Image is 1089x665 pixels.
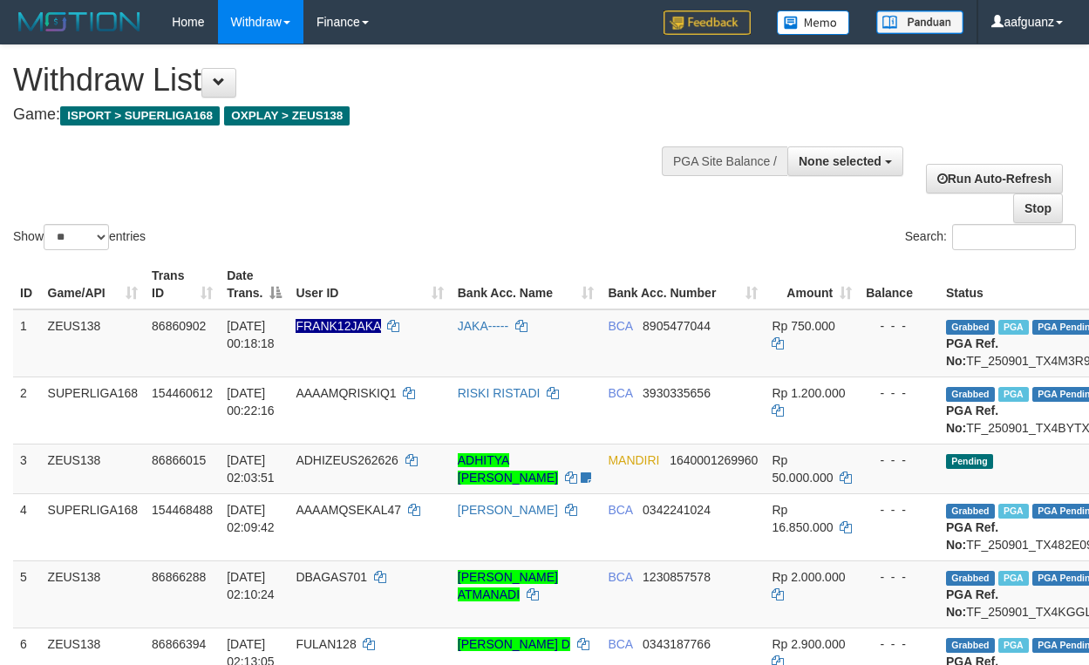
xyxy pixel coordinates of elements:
div: - - - [866,451,932,469]
td: 2 [13,377,41,444]
td: ZEUS138 [41,309,146,377]
th: Trans ID: activate to sort column ascending [145,260,220,309]
th: Date Trans.: activate to sort column descending [220,260,289,309]
span: 86866394 [152,637,206,651]
h1: Withdraw List [13,63,709,98]
span: Copy 1640001269960 to clipboard [670,453,758,467]
span: None selected [799,154,881,168]
a: [PERSON_NAME] D [458,637,570,651]
img: Feedback.jpg [664,10,751,35]
span: Rp 1.200.000 [772,386,845,400]
td: 5 [13,560,41,628]
a: ADHITYA [PERSON_NAME] [458,453,558,485]
td: 4 [13,493,41,560]
td: SUPERLIGA168 [41,493,146,560]
th: Amount: activate to sort column ascending [765,260,859,309]
th: Game/API: activate to sort column ascending [41,260,146,309]
b: PGA Ref. No: [946,520,998,552]
span: ADHIZEUS262626 [296,453,398,467]
span: OXPLAY > ZEUS138 [224,106,350,126]
span: [DATE] 00:18:18 [227,319,275,350]
span: BCA [608,637,632,651]
span: BCA [608,319,632,333]
span: Copy 0343187766 to clipboard [643,637,711,651]
span: Grabbed [946,387,995,402]
select: Showentries [44,224,109,250]
b: PGA Ref. No: [946,336,998,368]
th: Bank Acc. Number: activate to sort column ascending [601,260,765,309]
div: - - - [866,317,932,335]
span: BCA [608,503,632,517]
b: PGA Ref. No: [946,404,998,435]
span: AAAAMQSEKAL47 [296,503,401,517]
span: Marked by aafnonsreyleab [998,387,1029,402]
span: Copy 0342241024 to clipboard [643,503,711,517]
span: Copy 8905477044 to clipboard [643,319,711,333]
span: [DATE] 00:22:16 [227,386,275,417]
span: Marked by aafnonsreyleab [998,504,1029,519]
th: ID [13,260,41,309]
input: Search: [952,224,1076,250]
span: 154460612 [152,386,213,400]
span: Copy 1230857578 to clipboard [643,570,711,584]
span: 86860902 [152,319,206,333]
a: Run Auto-Refresh [926,164,1063,193]
td: SUPERLIGA168 [41,377,146,444]
span: Grabbed [946,571,995,586]
span: Marked by aafpengsreynich [998,571,1029,586]
span: [DATE] 02:09:42 [227,503,275,534]
span: [DATE] 02:03:51 [227,453,275,485]
span: Marked by aafpengsreynich [998,320,1029,335]
div: - - - [866,635,932,653]
span: 86866288 [152,570,206,584]
span: Pending [946,454,993,469]
a: [PERSON_NAME] ATMANADI [458,570,558,601]
td: ZEUS138 [41,444,146,493]
span: Marked by aafpengsreynich [998,638,1029,653]
span: Rp 50.000.000 [772,453,833,485]
span: Grabbed [946,320,995,335]
label: Search: [905,224,1076,250]
th: Balance [859,260,939,309]
b: PGA Ref. No: [946,587,998,619]
h4: Game: [13,106,709,124]
a: RISKI RISTADI [458,386,541,400]
span: Rp 2.900.000 [772,637,845,651]
a: [PERSON_NAME] [458,503,558,517]
img: Button%20Memo.svg [777,10,850,35]
button: None selected [787,146,903,176]
span: [DATE] 02:10:24 [227,570,275,601]
td: ZEUS138 [41,560,146,628]
div: - - - [866,384,932,402]
span: AAAAMQRISKIQ1 [296,386,396,400]
img: panduan.png [876,10,963,34]
span: MANDIRI [608,453,659,467]
span: Grabbed [946,504,995,519]
span: 86866015 [152,453,206,467]
td: 1 [13,309,41,377]
th: Bank Acc. Name: activate to sort column ascending [451,260,602,309]
span: Rp 2.000.000 [772,570,845,584]
span: Grabbed [946,638,995,653]
span: Rp 16.850.000 [772,503,833,534]
span: FULAN128 [296,637,356,651]
span: ISPORT > SUPERLIGA168 [60,106,220,126]
span: DBAGAS701 [296,570,367,584]
span: 154468488 [152,503,213,517]
div: - - - [866,501,932,519]
span: Nama rekening ada tanda titik/strip, harap diedit [296,319,380,333]
span: Rp 750.000 [772,319,834,333]
div: PGA Site Balance / [662,146,787,176]
th: User ID: activate to sort column ascending [289,260,450,309]
a: Stop [1013,193,1063,223]
img: MOTION_logo.png [13,9,146,35]
label: Show entries [13,224,146,250]
div: - - - [866,568,932,586]
td: 3 [13,444,41,493]
span: Copy 3930335656 to clipboard [643,386,711,400]
a: JAKA----- [458,319,508,333]
span: BCA [608,386,632,400]
span: BCA [608,570,632,584]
